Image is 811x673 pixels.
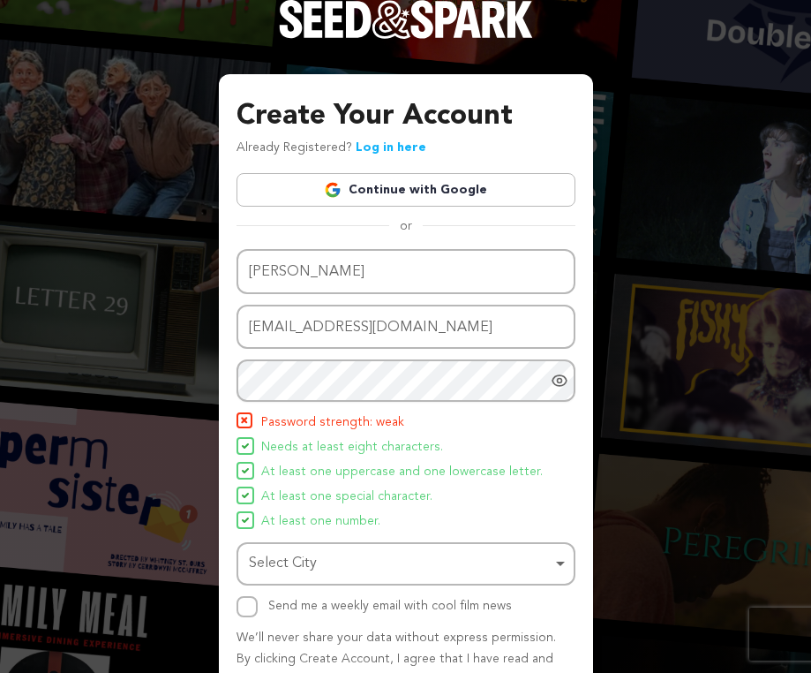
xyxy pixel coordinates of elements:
span: At least one uppercase and one lowercase letter. [261,462,543,483]
a: Show password as plain text. Warning: this will display your password on the screen. [551,372,568,389]
a: Continue with Google [237,173,575,207]
img: Seed&Spark Icon [242,442,249,450]
img: Seed&Spark Icon [242,492,249,499]
label: Send me a weekly email with cool film news [268,600,512,612]
img: Seed&Spark Icon [242,517,249,524]
div: Select City [249,551,552,577]
span: At least one number. [261,511,380,533]
img: Google logo [324,181,342,199]
a: Log in here [356,141,426,154]
img: Seed&Spark Icon [238,414,251,427]
span: or [389,217,423,235]
img: Seed&Spark Icon [242,467,249,474]
p: Already Registered? [237,138,426,159]
span: At least one special character. [261,487,432,508]
input: Email address [237,305,575,350]
span: Needs at least eight characters. [261,437,443,458]
h3: Create Your Account [237,95,575,138]
input: Name [237,249,575,294]
span: Password strength: weak [261,412,404,434]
